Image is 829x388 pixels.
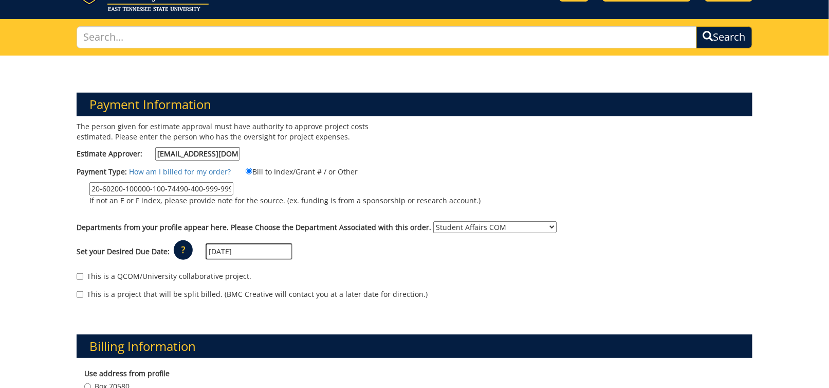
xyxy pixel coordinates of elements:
[174,240,193,260] p: ?
[77,167,127,177] label: Payment Type:
[233,166,358,177] label: Bill to Index/Grant # / or Other
[77,271,251,281] label: This is a QCOM/University collaborative project.
[155,147,240,161] input: Estimate Approver:
[246,168,252,174] input: Bill to Index/Grant # / or Other
[77,273,83,280] input: This is a QCOM/University collaborative project.
[77,246,170,257] label: Set your Desired Due Date:
[89,196,481,206] p: If not an E or F index, please provide note for the source. (ex. funding is from a sponsorship or...
[77,334,752,358] h3: Billing Information
[77,147,240,161] label: Estimate Approver:
[696,26,752,48] button: Search
[77,121,407,142] p: The person given for estimate approval must have authority to approve project costs estimated. Pl...
[77,26,696,48] input: Search...
[77,222,431,233] label: Departments from your profile appear here. Please Choose the Department Associated with this order.
[77,93,752,116] h3: Payment Information
[129,167,231,177] a: How am I billed for my order?
[89,182,233,196] input: If not an E or F index, please provide note for the source. (ex. funding is from a sponsorship or...
[77,291,83,298] input: This is a project that will be split billed. (BMC Creative will contact you at a later date for d...
[84,368,170,378] b: Use address from profile
[77,289,428,299] label: This is a project that will be split billed. (BMC Creative will contact you at a later date for d...
[206,243,292,260] input: MM/DD/YYYY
